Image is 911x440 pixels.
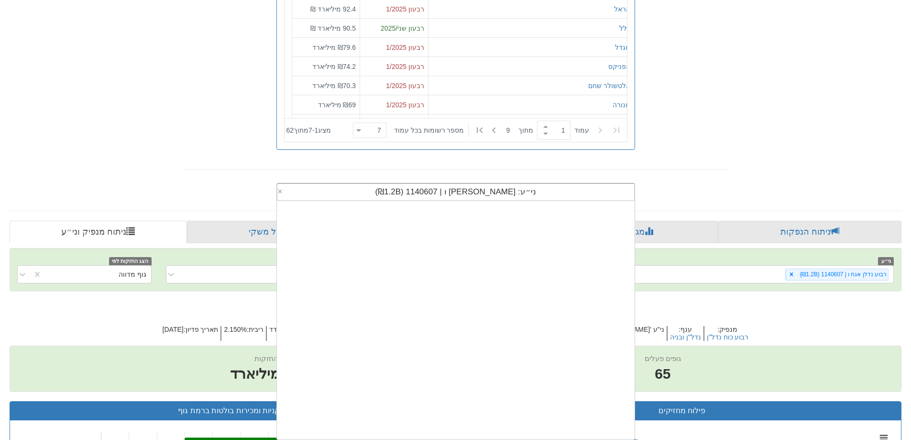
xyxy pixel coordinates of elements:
font: רבעון 1/2025 [386,43,424,51]
font: ריבית [249,326,263,333]
font: ני״ע [881,258,891,264]
font: 2.150% [224,326,246,333]
font: [DATE] [163,326,184,333]
font: קניות ומכירות בולטות ברמת גוף [178,406,280,415]
button: כלל [619,23,630,33]
font: רבוע נדלן אגח ו | 1140607 (₪1.2B) [800,271,887,278]
font: רבעון 1/2025 [386,5,424,13]
font: ניתוח הנפקות [780,227,831,237]
font: 62 [286,126,294,134]
font: - [312,126,315,134]
font: רבעון 1/2025 [386,81,424,89]
font: הראל [614,5,630,13]
a: ניתוח מנפיק וני״ע [10,221,187,244]
font: עמוד [574,126,589,134]
font: רבעון שני/2025 [381,24,424,32]
font: 1 [315,126,318,134]
button: מנורה [613,100,630,109]
button: אלטשולר שחם [588,80,630,90]
a: ניתוח הנפקות [718,221,901,244]
font: הצג החזקות לפי [112,258,148,264]
font: כלל [619,24,630,32]
font: ₪79.6 מיליארד [312,43,355,51]
font: : [184,326,186,333]
font: ₪69 מיליארד [318,101,355,108]
font: 92.4 מיליארד ₪ [310,5,355,13]
button: הפניקס [608,61,630,71]
font: 9 [506,126,510,134]
font: פילוח מחזיקים [659,406,705,415]
font: מנפיק [719,326,737,333]
font: מנורה [613,101,630,108]
font: מציג [318,126,331,134]
font: מספר רשומות בכל עמוד [394,126,464,134]
button: הראל [614,4,630,14]
font: : [247,326,249,333]
font: אלטשולר שחם [588,81,630,89]
font: מתוך [294,126,308,134]
font: ₪1.2 מיליארד [230,366,315,382]
font: 65 [655,366,670,382]
font: רבעון 1/2025 [386,62,424,70]
font: מגדל [615,43,630,51]
font: ₪74.2 מיליארד [312,62,355,70]
font: × [277,187,283,196]
font: : [718,326,720,333]
button: רבוע כוח נדל"ן [707,334,749,341]
font: גופים פעלים [645,354,681,362]
font: ניתוח מנפיק וני״ע [61,227,126,237]
font: ₪70.3 מיליארד [312,81,355,89]
font: : [679,326,681,333]
font: 7 [308,126,312,134]
font: מדד [269,326,282,333]
font: פרופיל משקי [249,227,296,237]
font: 90.5 מיליארד ₪ [310,24,355,32]
span: נקה ערך [277,184,285,200]
font: גוף מדווה [119,271,146,278]
button: מגדל [615,42,630,52]
font: ענף [681,326,692,333]
font: רבעון 1/2025 [386,101,424,108]
font: ני״ע: ‏[PERSON_NAME] ו | 1140607 ‏(₪1.2B)‎ [375,187,536,196]
font: שווי החזקות [254,354,291,362]
font: הפניקס [608,62,630,70]
font: מתוך [518,126,533,134]
button: נדל"ן ובניה [670,334,701,341]
font: תאריך פדיון [186,326,219,333]
a: פרופיל משקי [187,221,366,244]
